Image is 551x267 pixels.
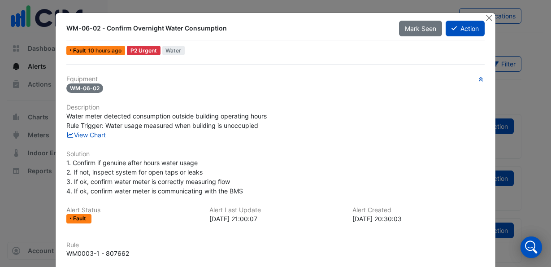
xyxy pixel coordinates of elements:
h6: Solution [66,150,485,158]
button: Mark Seen [399,21,442,36]
span: 1. Confirm if genuine after hours water usage 2. If not, inspect system for open taps or leaks 3.... [66,159,243,195]
a: View Chart [66,131,106,139]
div: WM-06-02 - Confirm Overnight Water Consumption [66,24,388,33]
div: WM0003-1 - 807662 [66,249,129,258]
button: Close [484,13,494,22]
div: Open Intercom Messenger [521,236,542,258]
span: Fault [73,216,88,221]
span: Mark Seen [405,25,436,32]
h6: Alert Last Update [209,206,342,214]
div: P2 Urgent [127,46,161,55]
h6: Equipment [66,75,485,83]
span: Water meter detected consumption outside building operating hours Rule Trigger: Water usage measu... [66,112,267,129]
h6: Alert Status [66,206,199,214]
div: [DATE] 20:30:03 [352,214,485,223]
h6: Description [66,104,485,111]
h6: Rule [66,241,485,249]
span: Fault [73,48,88,53]
span: WM-06-02 [66,83,103,93]
div: [DATE] 21:00:07 [209,214,342,223]
h6: Alert Created [352,206,485,214]
button: Action [446,21,485,36]
span: Water [162,46,185,55]
span: Tue 12-Aug-2025 21:00 AEST [88,47,121,54]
